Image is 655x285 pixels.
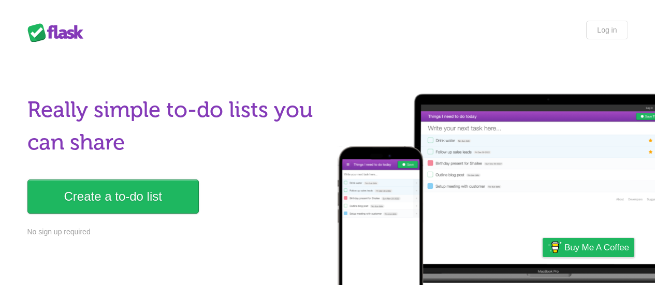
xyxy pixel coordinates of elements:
div: Flask Lists [27,23,90,42]
span: Buy me a coffee [564,238,629,257]
a: Create a to-do list [27,179,199,214]
h1: Really simple to-do lists you can share [27,94,322,159]
a: Log in [586,21,628,39]
img: Buy me a coffee [548,238,562,256]
a: Buy me a coffee [543,238,634,257]
p: No sign up required [27,227,322,237]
